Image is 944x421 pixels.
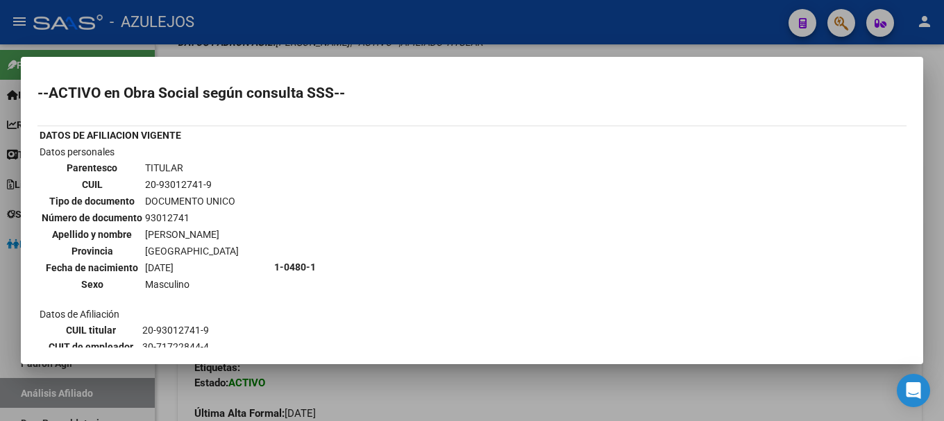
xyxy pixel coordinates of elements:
[41,177,143,192] th: CUIL
[144,210,239,225] td: 93012741
[144,194,239,209] td: DOCUMENTO UNICO
[144,160,239,175] td: TITULAR
[41,339,140,354] th: CUIT de empleador
[142,339,270,354] td: 30-71722844-4
[40,130,181,141] b: DATOS DE AFILIACION VIGENTE
[144,260,239,275] td: [DATE]
[41,277,143,292] th: Sexo
[274,261,316,273] b: 1-0480-1
[41,194,143,209] th: Tipo de documento
[37,86,907,100] h2: --ACTIVO en Obra Social según consulta SSS--
[142,323,270,338] td: 20-93012741-9
[144,227,239,242] td: [PERSON_NAME]
[41,227,143,242] th: Apellido y nombre
[144,243,239,259] td: [GEOGRAPHIC_DATA]
[41,243,143,259] th: Provincia
[41,160,143,175] th: Parentesco
[41,323,140,338] th: CUIL titular
[144,177,239,192] td: 20-93012741-9
[41,210,143,225] th: Número de documento
[41,260,143,275] th: Fecha de nacimiento
[144,277,239,292] td: Masculino
[897,374,930,407] div: Open Intercom Messenger
[39,144,272,390] td: Datos personales Datos de Afiliación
